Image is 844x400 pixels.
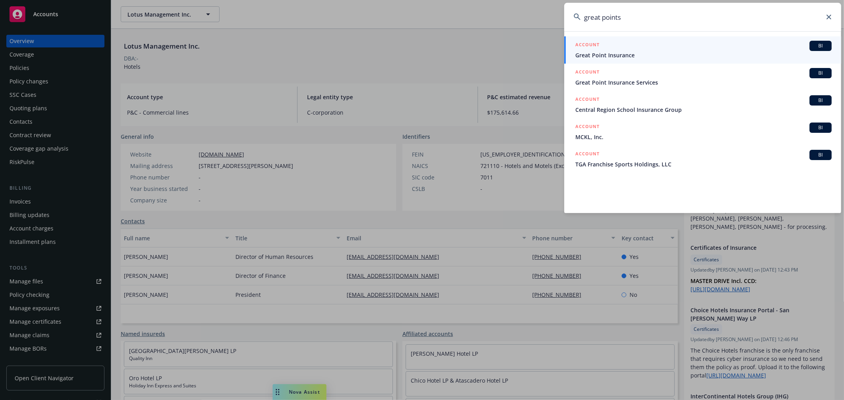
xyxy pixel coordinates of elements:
[813,42,829,49] span: BI
[813,151,829,158] span: BI
[575,123,599,132] h5: ACCOUNT
[564,3,841,31] input: Search...
[564,118,841,145] a: ACCOUNTBIMCKL, Inc.
[813,124,829,131] span: BI
[564,91,841,118] a: ACCOUNTBICentral Region School Insurance Group
[575,41,599,50] h5: ACCOUNT
[575,95,599,105] h5: ACCOUNT
[813,70,829,77] span: BI
[575,106,832,114] span: Central Region School Insurance Group
[575,68,599,77] h5: ACCOUNT
[813,97,829,104] span: BI
[575,150,599,159] h5: ACCOUNT
[564,145,841,173] a: ACCOUNTBITGA Franchise Sports Holdings, LLC
[575,133,832,141] span: MCKL, Inc.
[564,36,841,64] a: ACCOUNTBIGreat Point Insurance
[575,160,832,168] span: TGA Franchise Sports Holdings, LLC
[575,78,832,87] span: Great Point Insurance Services
[564,64,841,91] a: ACCOUNTBIGreat Point Insurance Services
[575,51,832,59] span: Great Point Insurance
